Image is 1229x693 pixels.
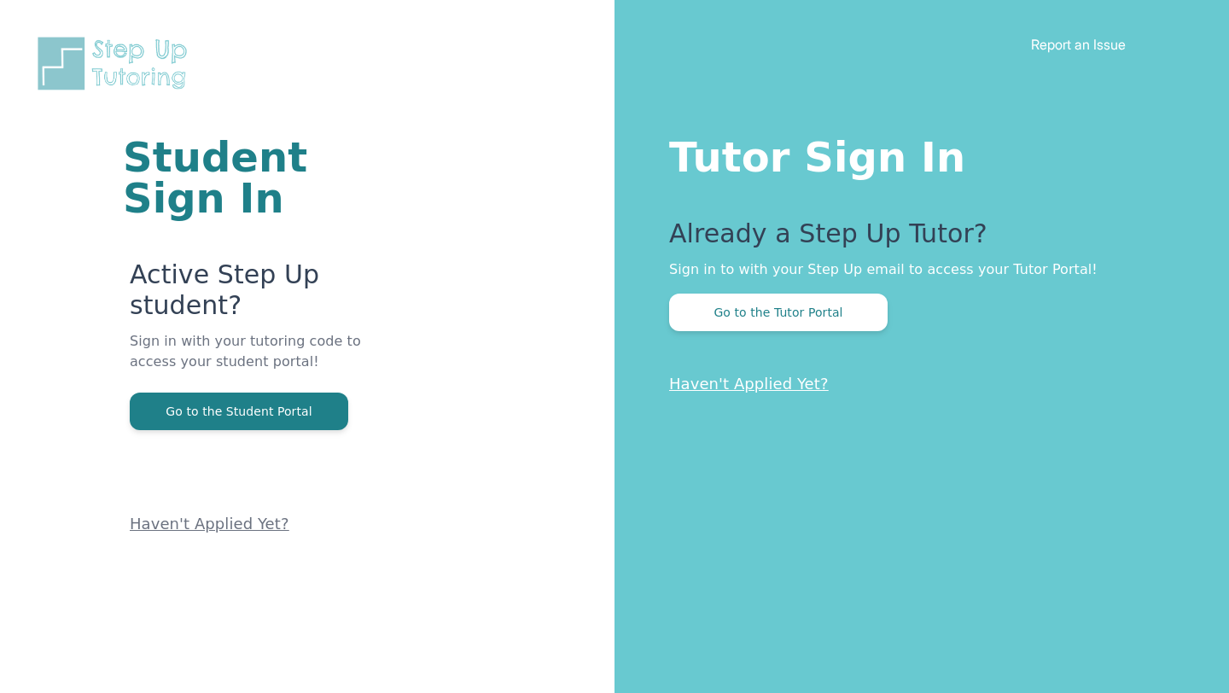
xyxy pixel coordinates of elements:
[669,294,888,331] button: Go to the Tutor Portal
[123,137,410,218] h1: Student Sign In
[669,375,829,393] a: Haven't Applied Yet?
[130,403,348,419] a: Go to the Student Portal
[1031,36,1126,53] a: Report an Issue
[130,331,410,393] p: Sign in with your tutoring code to access your student portal!
[669,130,1161,178] h1: Tutor Sign In
[669,218,1161,259] p: Already a Step Up Tutor?
[130,259,410,331] p: Active Step Up student?
[130,393,348,430] button: Go to the Student Portal
[130,515,289,533] a: Haven't Applied Yet?
[34,34,198,93] img: Step Up Tutoring horizontal logo
[669,304,888,320] a: Go to the Tutor Portal
[669,259,1161,280] p: Sign in to with your Step Up email to access your Tutor Portal!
